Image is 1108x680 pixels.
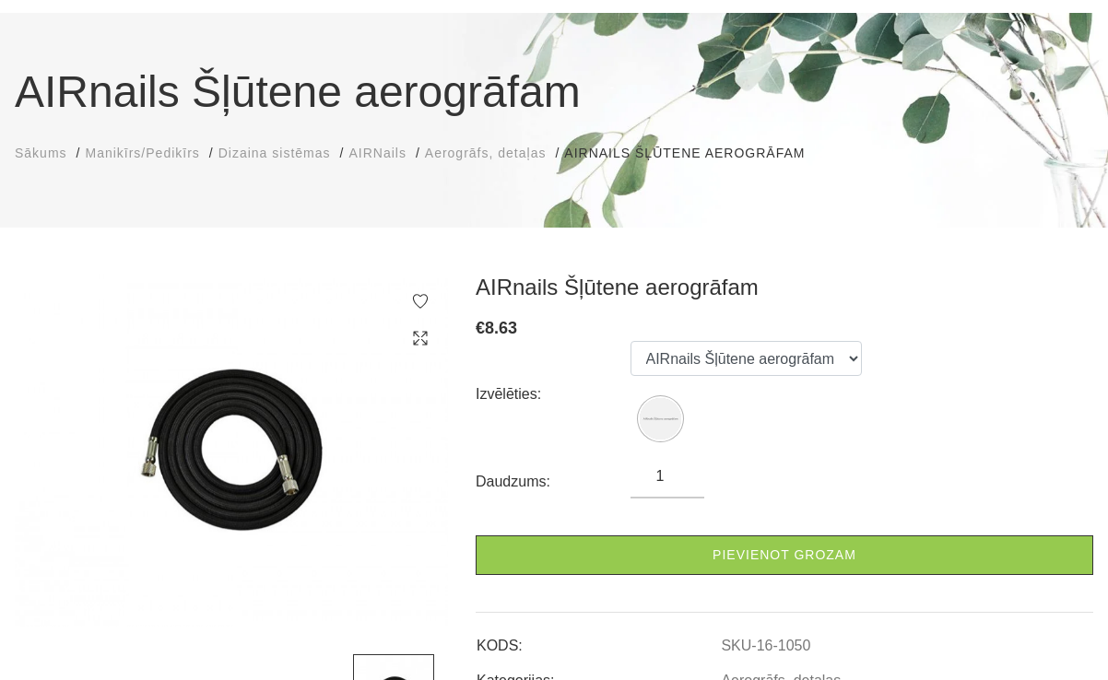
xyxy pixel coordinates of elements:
span: Aerogrāfs, detaļas [425,146,547,160]
span: Dizaina sistēmas [218,146,331,160]
span: AIRNails [348,146,406,160]
h3: AIRnails Šļūtene aerogrāfam [476,274,1093,301]
a: Pievienot grozam [476,535,1093,575]
div: Izvēlēties: [476,380,631,409]
li: AIRnails Šļūtene aerogrāfam [564,144,823,163]
a: Manikīrs/Pedikīrs [85,144,199,163]
a: Dizaina sistēmas [218,144,331,163]
td: KODS: [476,622,720,657]
div: Daudzums: [476,467,631,497]
a: SKU-16-1050 [721,638,810,654]
img: ... [15,274,448,627]
a: Aerogrāfs, detaļas [425,144,547,163]
a: AIRNails [348,144,406,163]
h1: AIRnails Šļūtene aerogrāfam [15,59,1093,125]
img: AIRnails Šļūtene aerogrāfam [640,398,681,440]
span: Manikīrs/Pedikīrs [85,146,199,160]
span: € [476,319,485,337]
span: 8.63 [485,319,517,337]
span: Sākums [15,146,67,160]
a: Sākums [15,144,67,163]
